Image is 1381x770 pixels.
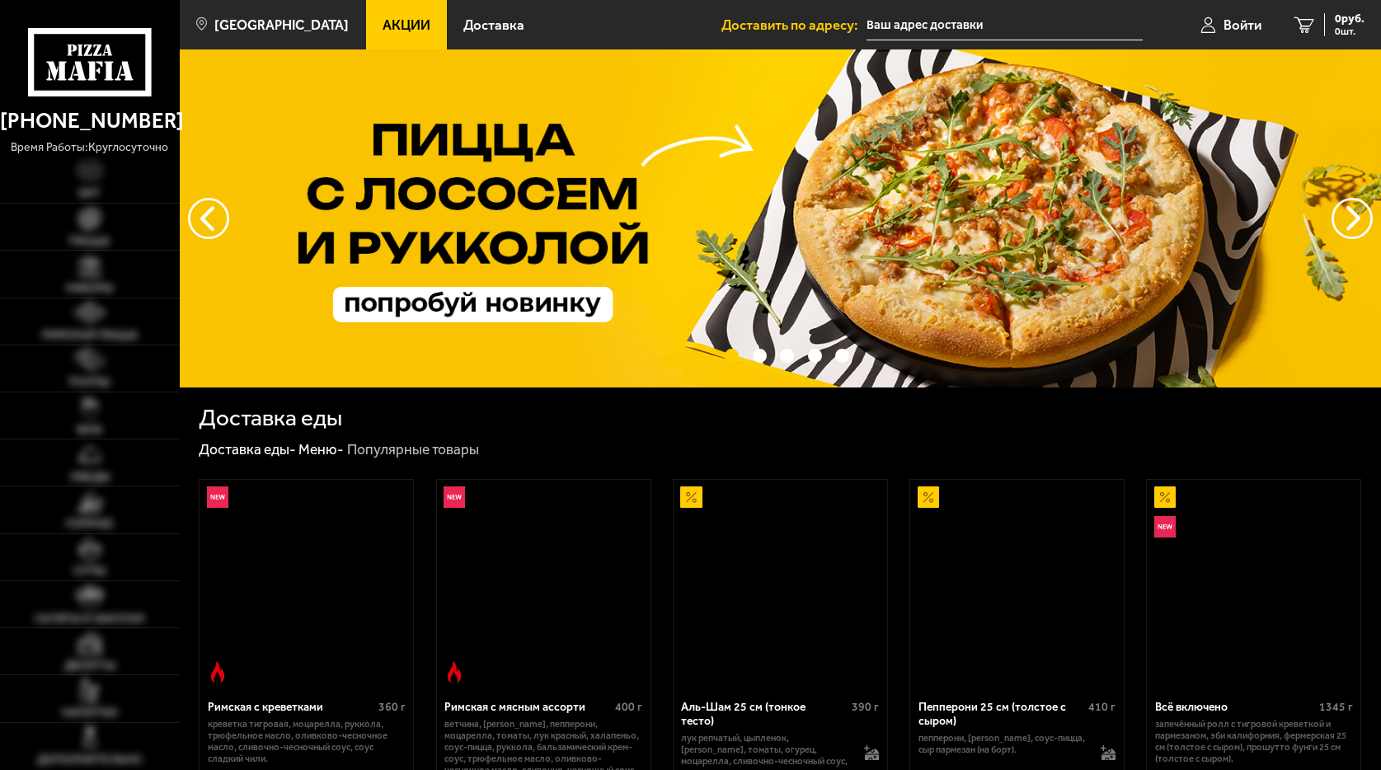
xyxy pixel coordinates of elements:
span: Салаты и закуски [35,613,144,625]
span: Войти [1224,18,1261,32]
span: Акции [383,18,430,32]
button: точки переключения [753,349,767,363]
span: Римская пицца [42,330,138,341]
input: Ваш адрес доставки [867,10,1143,40]
span: 390 г [852,700,879,714]
img: Акционный [680,486,702,508]
span: 1345 г [1319,700,1353,714]
button: точки переключения [835,349,849,363]
a: АкционныйПепперони 25 см (толстое с сыром) [910,480,1124,691]
span: 360 г [378,700,406,714]
button: точки переключения [780,349,794,363]
h1: Доставка еды [199,406,342,430]
img: Острое блюдо [444,661,465,683]
div: Всё включено [1155,701,1315,715]
span: 410 г [1088,700,1116,714]
button: предыдущий [1332,198,1373,239]
div: Пепперони 25 см (толстое с сыром) [918,701,1085,728]
div: Римская с креветками [208,701,374,715]
img: Акционный [918,486,939,508]
a: Меню- [298,441,344,458]
span: Десерты [64,660,115,672]
a: Доставка еды- [199,441,296,458]
span: Доставить по адресу: [721,18,867,32]
button: точки переключения [808,349,822,363]
p: креветка тигровая, моцарелла, руккола, трюфельное масло, оливково-чесночное масло, сливочно-чесно... [208,719,406,765]
span: Дополнительно [37,754,142,766]
img: Акционный [1154,486,1176,508]
span: Напитки [62,707,117,719]
div: Аль-Шам 25 см (тонкое тесто) [681,701,848,728]
span: [GEOGRAPHIC_DATA] [214,18,349,32]
span: Доставка [463,18,524,32]
span: Роллы [69,377,110,388]
img: Новинка [444,486,465,508]
img: Новинка [1154,516,1176,538]
span: Пицца [69,236,110,247]
span: 0 руб. [1335,13,1365,25]
p: пепперони, [PERSON_NAME], соус-пицца, сыр пармезан (на борт). [918,733,1087,756]
div: Популярные товары [347,440,479,459]
a: НовинкаОстрое блюдоРимская с креветками [200,480,413,691]
span: Хит [78,188,101,200]
img: Новинка [207,486,228,508]
button: точки переключения [725,349,739,363]
a: АкционныйНовинкаВсё включено [1147,480,1360,691]
div: Римская с мясным ассорти [444,701,611,715]
span: Обеды [70,472,110,483]
span: WOK [77,425,102,436]
span: Супы [73,566,106,577]
span: 400 г [615,700,642,714]
a: АкционныйАль-Шам 25 см (тонкое тесто) [674,480,887,691]
span: Наборы [66,283,113,294]
p: Запечённый ролл с тигровой креветкой и пармезаном, Эби Калифорния, Фермерская 25 см (толстое с сы... [1155,719,1353,765]
a: НовинкаОстрое блюдоРимская с мясным ассорти [437,480,651,691]
span: 0 шт. [1335,26,1365,36]
span: Горячее [66,519,114,530]
button: следующий [188,198,229,239]
img: Острое блюдо [207,661,228,683]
